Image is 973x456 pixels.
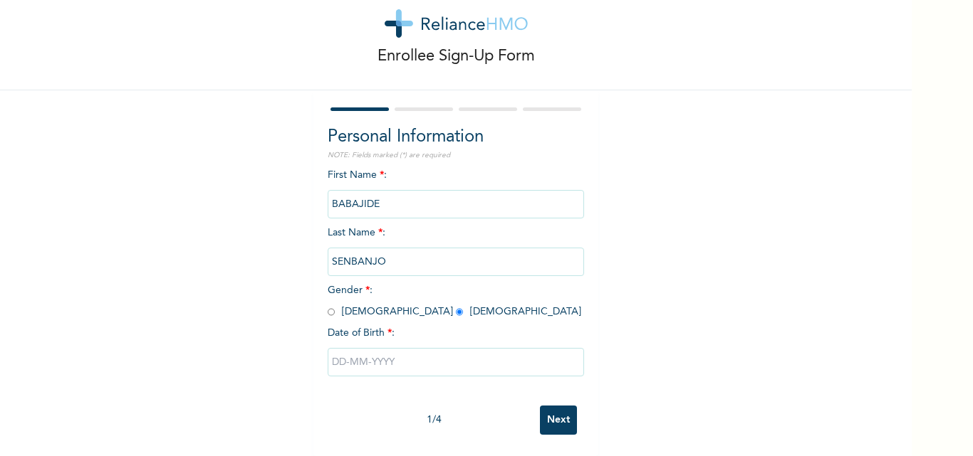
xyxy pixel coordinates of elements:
div: 1 / 4 [328,413,540,428]
input: Enter your first name [328,190,584,218]
input: Enter your last name [328,248,584,276]
img: logo [385,9,528,38]
span: Last Name : [328,228,584,267]
input: DD-MM-YYYY [328,348,584,376]
p: NOTE: Fields marked (*) are required [328,150,584,161]
p: Enrollee Sign-Up Form [378,45,535,68]
h2: Personal Information [328,124,584,150]
span: Date of Birth : [328,326,395,341]
input: Next [540,405,577,435]
span: First Name : [328,170,584,209]
span: Gender : [DEMOGRAPHIC_DATA] [DEMOGRAPHIC_DATA] [328,285,581,317]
